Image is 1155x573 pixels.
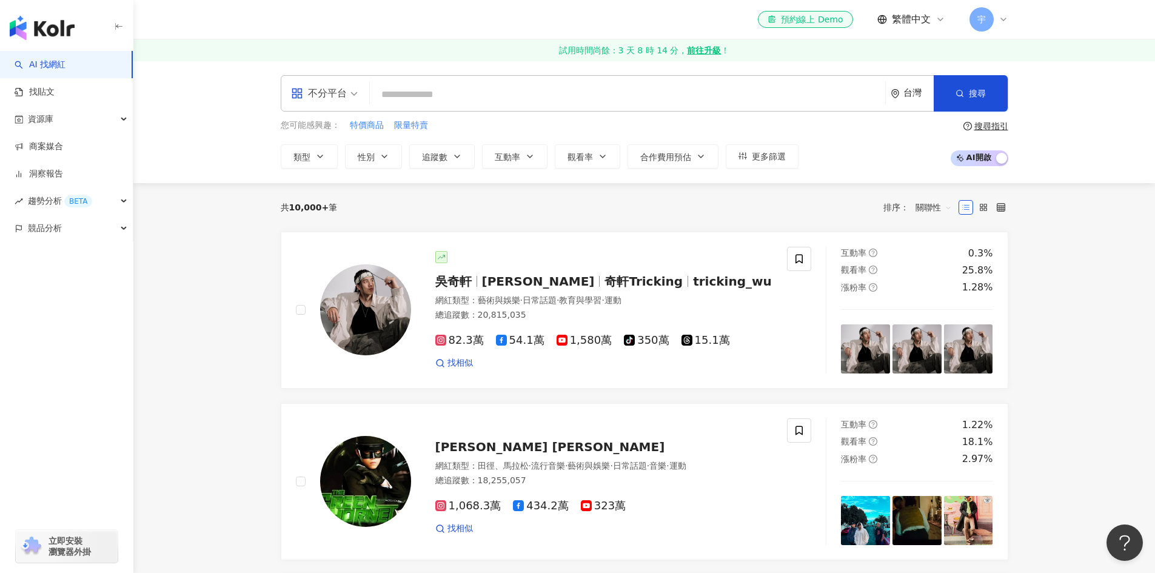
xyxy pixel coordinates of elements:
[28,215,62,242] span: 競品分析
[892,13,931,26] span: 繁體中文
[869,455,877,463] span: question-circle
[345,144,402,169] button: 性別
[916,198,952,217] span: 關聯性
[513,500,569,512] span: 434.2萬
[944,496,993,545] img: post-image
[496,334,544,347] span: 54.1萬
[482,144,547,169] button: 互動率
[962,452,993,466] div: 2.97%
[435,309,773,321] div: 總追蹤數 ： 20,815,035
[604,295,621,305] span: 運動
[555,144,620,169] button: 觀看率
[293,152,310,162] span: 類型
[28,106,53,133] span: 資源庫
[841,265,866,275] span: 觀看率
[394,119,428,132] span: 限量特賣
[557,334,612,347] span: 1,580萬
[610,461,612,471] span: ·
[435,460,773,472] div: 網紅類型 ：
[1106,524,1143,561] iframe: Help Scout Beacon - Open
[962,264,993,277] div: 25.8%
[962,435,993,449] div: 18.1%
[15,168,63,180] a: 洞察報告
[624,334,669,347] span: 350萬
[869,283,877,292] span: question-circle
[435,440,665,454] span: [PERSON_NAME] [PERSON_NAME]
[726,144,798,169] button: 更多篩選
[409,144,475,169] button: 追蹤數
[883,198,959,217] div: 排序：
[581,500,626,512] span: 323萬
[482,274,595,289] span: [PERSON_NAME]
[567,152,593,162] span: 觀看率
[681,334,730,347] span: 15.1萬
[565,461,567,471] span: ·
[613,461,647,471] span: 日常話題
[758,11,852,28] a: 預約線上 Demo
[15,197,23,206] span: rise
[869,437,877,446] span: question-circle
[15,59,65,71] a: searchAI 找網紅
[640,152,691,162] span: 合作費用預估
[977,13,986,26] span: 宇
[281,403,1008,560] a: KOL Avatar[PERSON_NAME] [PERSON_NAME]網紅類型：田徑、馬拉松·流行音樂·藝術與娛樂·日常話題·音樂·運動總追蹤數：18,255,0571,068.3萬434....
[869,420,877,429] span: question-circle
[752,152,786,161] span: 更多篩選
[601,295,604,305] span: ·
[447,357,473,369] span: 找相似
[529,461,531,471] span: ·
[478,295,520,305] span: 藝術與娛樂
[435,475,773,487] div: 總追蹤數 ： 18,255,057
[281,119,340,132] span: 您可能感興趣：
[281,144,338,169] button: 類型
[628,144,718,169] button: 合作費用預估
[669,461,686,471] span: 運動
[841,324,890,374] img: post-image
[291,84,347,103] div: 不分平台
[841,248,866,258] span: 互動率
[869,266,877,274] span: question-circle
[768,13,843,25] div: 預約線上 Demo
[10,16,75,40] img: logo
[435,334,484,347] span: 82.3萬
[64,195,92,207] div: BETA
[435,523,473,535] a: 找相似
[49,535,91,557] span: 立即安裝 瀏覽器外掛
[435,500,501,512] span: 1,068.3萬
[289,203,329,212] span: 10,000+
[478,461,529,471] span: 田徑、馬拉松
[604,274,683,289] span: 奇軒Tricking
[666,461,669,471] span: ·
[447,523,473,535] span: 找相似
[567,461,610,471] span: 藝術與娛樂
[869,249,877,257] span: question-circle
[531,461,565,471] span: 流行音樂
[350,119,384,132] span: 特價商品
[15,86,55,98] a: 找貼文
[393,119,429,132] button: 限量特賣
[944,324,993,374] img: post-image
[969,89,986,98] span: 搜尋
[291,87,303,99] span: appstore
[523,295,557,305] span: 日常話題
[841,454,866,464] span: 漲粉率
[28,187,92,215] span: 趨勢分析
[647,461,649,471] span: ·
[687,44,721,56] strong: 前往升級
[435,274,472,289] span: 吳奇軒
[962,418,993,432] div: 1.22%
[891,89,900,98] span: environment
[320,436,411,527] img: KOL Avatar
[649,461,666,471] span: 音樂
[974,121,1008,131] div: 搜尋指引
[841,437,866,446] span: 觀看率
[934,75,1008,112] button: 搜尋
[559,295,601,305] span: 教育與學習
[962,281,993,294] div: 1.28%
[349,119,384,132] button: 特價商品
[903,88,934,98] div: 台灣
[841,420,866,429] span: 互動率
[963,122,972,130] span: question-circle
[320,264,411,355] img: KOL Avatar
[841,496,890,545] img: post-image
